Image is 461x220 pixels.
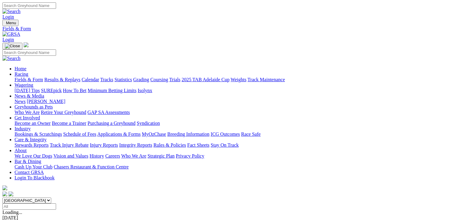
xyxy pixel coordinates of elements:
a: Purchasing a Greyhound [88,121,135,126]
a: Schedule of Fees [63,132,96,137]
input: Search [2,2,56,9]
input: Select date [2,203,56,210]
a: Become an Owner [15,121,51,126]
a: Careers [105,153,120,158]
a: Tracks [100,77,113,82]
a: Racing [15,72,28,77]
a: Statistics [115,77,132,82]
a: News & Media [15,93,44,98]
span: Menu [6,21,16,25]
img: Search [2,9,21,14]
img: logo-grsa-white.png [24,42,28,47]
a: Login To Blackbook [15,175,55,180]
a: Isolynx [138,88,152,93]
a: Chasers Restaurant & Function Centre [54,164,129,169]
a: Applications & Forms [97,132,141,137]
div: Wagering [15,88,459,93]
a: [PERSON_NAME] [27,99,65,104]
input: Search [2,49,56,56]
img: GRSA [2,32,20,37]
a: Stewards Reports [15,142,48,148]
button: Toggle navigation [2,20,18,26]
a: Rules & Policies [153,142,186,148]
img: Close [5,44,20,48]
div: Bar & Dining [15,164,459,170]
a: About [15,148,27,153]
span: Loading... [2,210,22,215]
a: Coursing [150,77,168,82]
a: Cash Up Your Club [15,164,52,169]
div: About [15,153,459,159]
a: Integrity Reports [119,142,152,148]
a: Contact GRSA [15,170,44,175]
div: Racing [15,77,459,82]
a: Strategic Plan [148,153,175,158]
img: logo-grsa-white.png [2,185,7,190]
a: [DATE] Tips [15,88,40,93]
a: Bar & Dining [15,159,41,164]
a: Who We Are [15,110,40,115]
a: Stay On Track [211,142,239,148]
a: GAP SA Assessments [88,110,130,115]
a: Race Safe [241,132,260,137]
a: SUREpick [41,88,62,93]
a: Results & Replays [44,77,80,82]
a: Industry [15,126,31,131]
div: News & Media [15,99,459,104]
a: Vision and Values [53,153,88,158]
img: facebook.svg [2,192,7,196]
a: Retire Your Greyhound [41,110,86,115]
a: Track Maintenance [248,77,285,82]
a: News [15,99,25,104]
a: MyOzChase [142,132,166,137]
div: Get Involved [15,121,459,126]
a: Track Injury Rebate [50,142,89,148]
a: Greyhounds as Pets [15,104,53,109]
a: Get Involved [15,115,40,120]
a: Wagering [15,82,33,88]
a: Injury Reports [90,142,118,148]
a: Login [2,37,14,42]
a: Become a Trainer [52,121,86,126]
img: Search [2,56,21,61]
a: Calendar [82,77,99,82]
a: Home [15,66,26,71]
a: Login [2,14,14,19]
a: Who We Are [121,153,146,158]
a: Minimum Betting Limits [88,88,136,93]
a: History [89,153,104,158]
a: Fields & Form [2,26,459,32]
a: Fields & Form [15,77,43,82]
div: Care & Integrity [15,142,459,148]
img: twitter.svg [8,192,13,196]
a: ICG Outcomes [211,132,240,137]
div: Industry [15,132,459,137]
a: How To Bet [63,88,87,93]
a: Trials [169,77,180,82]
button: Toggle navigation [2,43,22,49]
a: We Love Our Dogs [15,153,52,158]
a: Grading [133,77,149,82]
a: Breeding Information [167,132,209,137]
a: 2025 TAB Adelaide Cup [182,77,229,82]
a: Weights [231,77,246,82]
a: Privacy Policy [176,153,204,158]
a: Syndication [137,121,160,126]
a: Care & Integrity [15,137,47,142]
a: Bookings & Scratchings [15,132,62,137]
div: Greyhounds as Pets [15,110,459,115]
a: Fact Sheets [187,142,209,148]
